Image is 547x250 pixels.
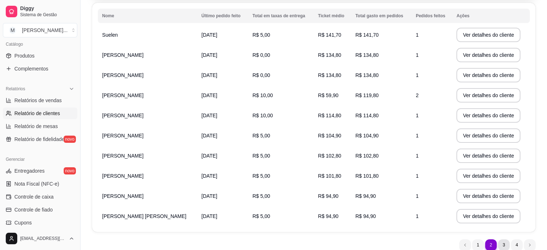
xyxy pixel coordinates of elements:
span: R$ 0,00 [252,72,270,78]
span: [PERSON_NAME] [102,153,143,159]
th: Ticket médio [314,9,351,23]
a: Relatório de fidelidadenovo [3,133,77,145]
span: R$ 5,00 [252,133,270,138]
button: Ver detalhes do cliente [456,48,520,62]
button: [EMAIL_ADDRESS][DOMAIN_NAME] [3,230,77,247]
span: R$ 141,70 [355,32,379,38]
span: Entregadores [14,167,45,174]
span: [PERSON_NAME] [102,113,143,118]
a: Entregadoresnovo [3,165,77,177]
button: Ver detalhes do cliente [456,88,520,103]
span: 1 [416,52,419,58]
button: Ver detalhes do cliente [456,108,520,123]
button: Select a team [3,23,77,37]
span: [DATE] [201,133,217,138]
th: Último pedido feito [197,9,248,23]
a: Complementos [3,63,77,74]
span: R$ 5,00 [252,213,270,219]
th: Total gasto em pedidos [351,9,411,23]
span: 1 [416,72,419,78]
span: [PERSON_NAME] [102,92,143,98]
span: [DATE] [201,213,217,219]
span: 2 [416,92,419,98]
a: Controle de caixa [3,191,77,203]
span: [DATE] [201,72,217,78]
span: [EMAIL_ADDRESS][DOMAIN_NAME] [20,236,66,241]
span: [PERSON_NAME] [102,72,143,78]
button: Ver detalhes do cliente [456,169,520,183]
span: [DATE] [201,173,217,179]
span: 1 [416,32,419,38]
span: Sistema de Gestão [20,12,74,18]
span: Relatório de mesas [14,123,58,130]
a: Produtos [3,50,77,62]
span: [PERSON_NAME] [102,52,143,58]
span: Complementos [14,65,48,72]
span: R$ 59,90 [318,92,338,98]
span: R$ 101,80 [318,173,341,179]
span: [PERSON_NAME] [PERSON_NAME] [102,213,186,219]
span: [PERSON_NAME] [102,173,143,179]
span: [PERSON_NAME] [102,133,143,138]
a: Nota Fiscal (NFC-e) [3,178,77,190]
span: R$ 114,80 [355,113,379,118]
span: [PERSON_NAME] [102,193,143,199]
span: R$ 10,00 [252,113,273,118]
th: Nome [98,9,197,23]
a: Relatórios de vendas [3,95,77,106]
span: M [9,27,16,34]
span: R$ 94,90 [318,213,338,219]
span: R$ 5,00 [252,32,270,38]
span: Nota Fiscal (NFC-e) [14,180,59,187]
button: Ver detalhes do cliente [456,28,520,42]
div: [PERSON_NAME] ... [22,27,68,34]
span: R$ 101,80 [355,173,379,179]
button: Ver detalhes do cliente [456,149,520,163]
button: Ver detalhes do cliente [456,209,520,223]
button: Ver detalhes do cliente [456,68,520,82]
span: R$ 102,80 [318,153,341,159]
span: R$ 141,70 [318,32,341,38]
span: R$ 134,80 [355,52,379,58]
span: [DATE] [201,153,217,159]
span: Controle de fiado [14,206,53,213]
span: R$ 104,90 [318,133,341,138]
button: Ver detalhes do cliente [456,189,520,203]
span: R$ 5,00 [252,153,270,159]
button: Ver detalhes do cliente [456,128,520,143]
a: DiggySistema de Gestão [3,3,77,20]
span: 1 [416,193,419,199]
span: [DATE] [201,32,217,38]
span: R$ 102,80 [355,153,379,159]
div: Gerenciar [3,154,77,165]
span: Produtos [14,52,35,59]
span: R$ 94,90 [318,193,338,199]
span: R$ 114,80 [318,113,341,118]
span: 1 [416,113,419,118]
span: R$ 10,00 [252,92,273,98]
div: Catálogo [3,38,77,50]
span: 1 [416,153,419,159]
span: R$ 5,00 [252,173,270,179]
span: R$ 134,80 [355,72,379,78]
span: 1 [416,213,419,219]
span: Suelen [102,32,118,38]
span: 1 [416,133,419,138]
span: [DATE] [201,52,217,58]
span: R$ 104,90 [355,133,379,138]
span: Diggy [20,5,74,12]
span: Relatórios [6,86,25,92]
span: R$ 5,00 [252,193,270,199]
span: Relatório de clientes [14,110,60,117]
a: Controle de fiado [3,204,77,215]
th: Total em taxas de entrega [248,9,314,23]
span: [DATE] [201,92,217,98]
span: R$ 134,80 [318,72,341,78]
span: Relatório de fidelidade [14,136,64,143]
span: [DATE] [201,113,217,118]
span: Cupons [14,219,32,226]
span: R$ 94,90 [355,213,376,219]
a: Cupons [3,217,77,228]
span: R$ 0,00 [252,52,270,58]
span: R$ 119,80 [355,92,379,98]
